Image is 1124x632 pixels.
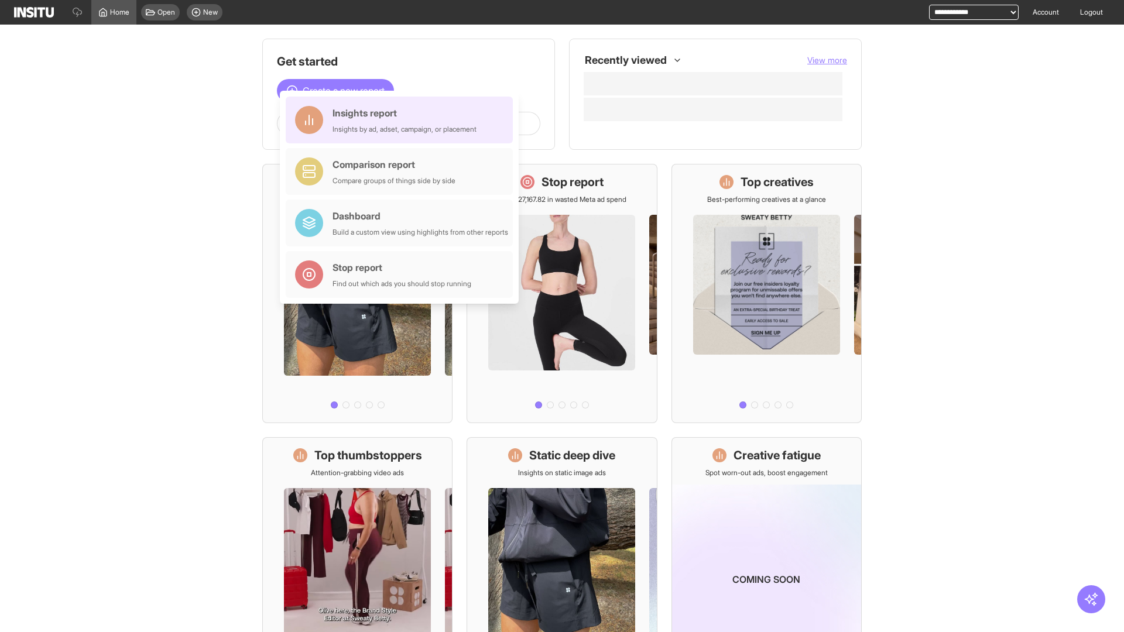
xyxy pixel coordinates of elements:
[203,8,218,17] span: New
[333,260,471,274] div: Stop report
[333,279,471,288] div: Find out which ads you should stop running
[303,84,385,98] span: Create a new report
[14,7,54,18] img: Logo
[497,195,626,204] p: Save £27,167.82 in wasted Meta ad spend
[707,195,826,204] p: Best-performing creatives at a glance
[467,164,657,423] a: Stop reportSave £27,167.82 in wasted Meta ad spend
[277,79,394,102] button: Create a new report
[333,157,455,171] div: Comparison report
[518,468,606,478] p: Insights on static image ads
[542,174,604,190] h1: Stop report
[311,468,404,478] p: Attention-grabbing video ads
[333,176,455,186] div: Compare groups of things side by side
[807,54,847,66] button: View more
[262,164,453,423] a: What's live nowSee all active ads instantly
[333,125,477,134] div: Insights by ad, adset, campaign, or placement
[741,174,814,190] h1: Top creatives
[277,53,540,70] h1: Get started
[314,447,422,463] h1: Top thumbstoppers
[110,8,129,17] span: Home
[333,106,477,120] div: Insights report
[671,164,862,423] a: Top creativesBest-performing creatives at a glance
[157,8,175,17] span: Open
[529,447,615,463] h1: Static deep dive
[807,55,847,65] span: View more
[333,209,508,223] div: Dashboard
[333,228,508,237] div: Build a custom view using highlights from other reports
